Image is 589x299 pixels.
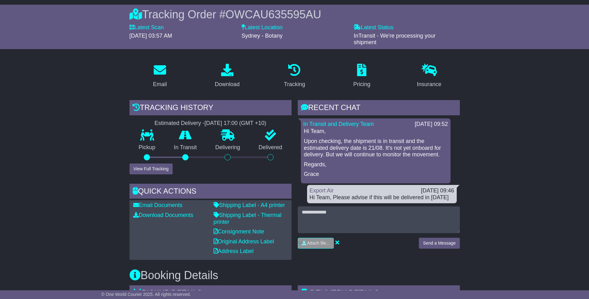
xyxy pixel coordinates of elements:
span: © One World Courier 2025. All rights reserved. [101,292,191,297]
div: Download [215,80,240,89]
span: OWCAU635595AU [225,8,321,21]
div: Tracking [284,80,305,89]
div: Insurance [417,80,442,89]
a: Insurance [413,62,446,91]
p: Grace [304,171,447,178]
a: Shipping Label - A4 printer [214,202,285,208]
a: Download Documents [133,212,193,218]
a: Original Address Label [214,238,274,245]
div: [DATE] 09:46 [421,187,454,194]
h3: Booking Details [129,269,460,282]
label: Latest Location [242,24,283,31]
p: Hi Team, [304,128,447,135]
div: Tracking history [129,100,292,117]
p: Upon checking, the shipment is in transit and the estimated delivery date is 21/08. It's not yet ... [304,138,447,158]
label: Latest Status [354,24,393,31]
div: Pricing [353,80,370,89]
label: Latest Scan [129,24,164,31]
div: Estimated Delivery - [129,120,292,127]
span: InTransit - We're processing your shipment [354,33,436,46]
p: Delivered [249,144,292,151]
a: In Transit and Delivery Team [303,121,374,127]
p: Regards, [304,161,447,168]
a: Download [211,62,244,91]
a: Pricing [349,62,374,91]
a: Shipping Label - Thermal printer [214,212,282,225]
p: In Transit [165,144,206,151]
div: Tracking Order # [129,8,460,21]
p: Delivering [206,144,250,151]
a: Address Label [214,248,254,254]
button: View Full Tracking [129,163,173,174]
div: RECENT CHAT [298,100,460,117]
div: Quick Actions [129,184,292,200]
a: Consignment Note [214,228,264,235]
div: Email [153,80,167,89]
span: [DATE] 03:57 AM [129,33,172,39]
a: Email [149,62,171,91]
a: Export Air [310,187,334,194]
span: Sydney - Botany [242,33,283,39]
button: Send a Message [419,238,460,249]
a: Tracking [280,62,309,91]
a: Email Documents [133,202,183,208]
p: Pickup [129,144,165,151]
div: Hi Team, Please advise if this will be delivered in [DATE] [310,194,454,201]
div: [DATE] 17:00 (GMT +10) [205,120,266,127]
div: [DATE] 09:52 [415,121,448,128]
